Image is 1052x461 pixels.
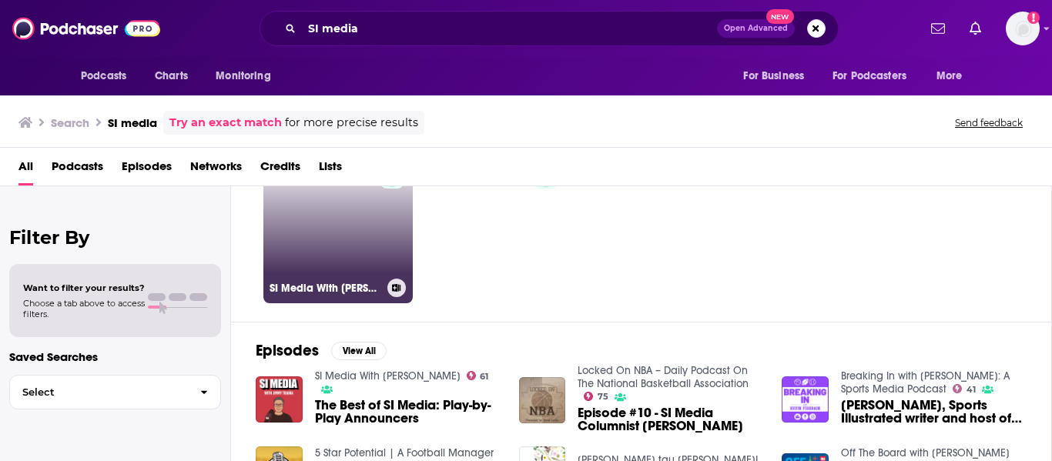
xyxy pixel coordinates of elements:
[1006,12,1040,45] span: Logged in as KaitlynEsposito
[841,446,1010,459] a: Off The Board with Jimmy Traina
[145,62,197,91] a: Charts
[936,65,963,87] span: More
[263,154,413,303] a: 61SI Media With [PERSON_NAME]
[122,154,172,185] a: Episodes
[270,282,381,295] h3: SI Media With [PERSON_NAME]
[319,154,342,185] a: Lists
[963,15,987,42] a: Show notifications dropdown
[256,341,387,360] a: EpisodesView All
[1006,12,1040,45] button: Show profile menu
[519,377,566,424] img: Episode #10 - SI Media Columnist Richard Deitsch
[260,154,300,185] a: Credits
[578,406,763,433] a: Episode #10 - SI Media Columnist Richard Deitsch
[953,384,976,393] a: 41
[12,14,160,43] img: Podchaser - Follow, Share and Rate Podcasts
[480,373,488,380] span: 61
[256,341,319,360] h2: Episodes
[833,65,906,87] span: For Podcasters
[419,154,568,303] a: 72
[782,376,829,423] img: Jimmy Traina, Sports Illustrated writer and host of “SI Media” podcast
[23,282,145,293] span: Want to filter your results?
[884,154,1034,303] a: 47
[260,11,839,46] div: Search podcasts, credits, & more...
[766,9,794,24] span: New
[841,399,1027,425] a: Jimmy Traina, Sports Illustrated writer and host of “SI Media” podcast
[285,114,418,132] span: for more precise results
[190,154,242,185] a: Networks
[315,399,501,425] a: The Best of SI Media: Play-by-Play Announcers
[732,62,823,91] button: open menu
[717,19,795,38] button: Open AdvancedNew
[950,116,1027,129] button: Send feedback
[23,298,145,319] span: Choose a tab above to access filters.
[743,65,804,87] span: For Business
[584,392,608,401] a: 75
[169,114,282,132] a: Try an exact match
[578,406,763,433] span: Episode #10 - SI Media Columnist [PERSON_NAME]
[205,62,290,91] button: open menu
[724,25,788,32] span: Open Advanced
[1027,12,1040,24] svg: Add a profile image
[823,62,929,91] button: open menu
[51,115,89,130] h3: Search
[598,393,608,400] span: 75
[302,16,717,41] input: Search podcasts, credits, & more...
[9,375,221,409] button: Select
[841,399,1027,425] span: [PERSON_NAME], Sports Illustrated writer and host of “SI Media” podcast
[467,371,489,380] a: 61
[70,62,146,91] button: open menu
[926,62,982,91] button: open menu
[331,342,387,360] button: View All
[578,364,749,390] a: Locked On NBA – Daily Podcast On The National Basketball Association
[81,65,126,87] span: Podcasts
[841,369,1010,396] a: Breaking In with Kevin Fishbain: A Sports Media Podcast
[1006,12,1040,45] img: User Profile
[216,65,270,87] span: Monitoring
[9,349,221,364] p: Saved Searches
[315,369,461,382] a: SI Media With Jimmy Traina
[967,386,976,393] span: 41
[9,226,221,249] h2: Filter By
[155,65,188,87] span: Charts
[925,15,951,42] a: Show notifications dropdown
[729,154,879,303] a: 44
[256,376,303,423] img: The Best of SI Media: Play-by-Play Announcers
[10,387,188,397] span: Select
[18,154,33,185] a: All
[108,115,157,130] h3: SI media
[52,154,103,185] a: Podcasts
